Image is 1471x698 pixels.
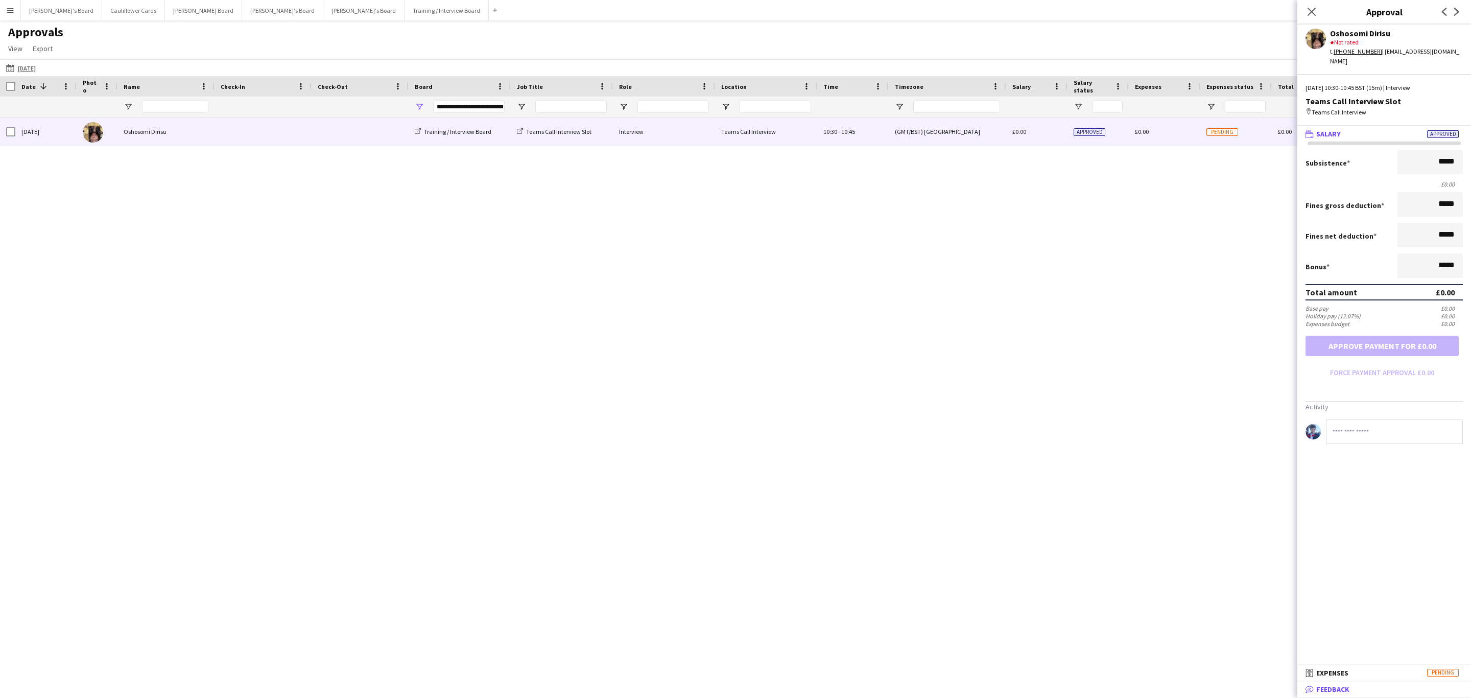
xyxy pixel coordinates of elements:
[117,118,215,146] div: Oshosomi Dirisu
[1306,231,1377,241] label: Fines net deduction
[1306,97,1463,106] div: Teams Call Interview Slot
[1092,101,1123,113] input: Salary status Filter Input
[1436,287,1455,297] div: £0.00
[619,102,628,111] button: Open Filter Menu
[318,83,348,90] span: Check-Out
[1306,180,1463,188] div: £0.00
[424,128,491,135] span: Training / Interview Board
[1074,102,1083,111] button: Open Filter Menu
[1306,158,1350,168] label: Subsistence
[124,83,140,90] span: Name
[740,101,811,113] input: Location Filter Input
[1297,682,1471,697] mat-expansion-panel-header: Feedback
[1427,130,1459,138] span: Approved
[1316,668,1348,678] span: Expenses
[1334,48,1382,55] tcxspan: Call +447543822097 via 3CX
[1306,201,1384,210] label: Fines gross deduction
[1306,402,1463,411] h3: Activity
[1012,83,1031,90] span: Salary
[526,128,591,135] span: Teams Call Interview Slot
[18,64,36,72] tcxspan: Call 22-08-2025 via 3CX
[613,118,715,146] div: Interview
[1297,5,1471,18] h3: Approval
[721,102,730,111] button: Open Filter Menu
[1316,129,1341,138] span: Salary
[1135,83,1161,90] span: Expenses
[165,1,242,20] button: [PERSON_NAME] Board
[1278,128,1292,135] span: £0.00
[895,102,904,111] button: Open Filter Menu
[895,83,923,90] span: Timezone
[1206,128,1238,136] span: Pending
[1330,38,1463,47] div: Not rated
[15,118,77,146] div: [DATE]
[1441,305,1463,312] div: £0.00
[1427,669,1459,677] span: Pending
[517,102,526,111] button: Open Filter Menu
[1306,287,1357,297] div: Total amount
[1306,305,1328,312] div: Base pay
[102,1,165,20] button: Cauliflower Cards
[29,42,57,55] a: Export
[1330,47,1463,65] div: t. | [EMAIL_ADDRESS][DOMAIN_NAME]
[1012,128,1026,135] span: £0.00
[637,101,709,113] input: Role Filter Input
[1306,83,1463,92] div: [DATE] 10:30-10:45 BST (15m) | Interview
[517,128,591,135] a: Teams Call Interview Slot
[8,44,22,53] span: View
[715,118,817,146] div: Teams Call Interview
[415,102,424,111] button: Open Filter Menu
[517,83,543,90] span: Job Title
[1306,108,1463,117] div: Teams Call Interview
[535,101,607,113] input: Job Title Filter Input
[4,62,38,74] button: [DATE]
[1297,665,1471,681] mat-expansion-panel-header: ExpensesPending
[1206,83,1253,90] span: Expenses status
[1278,83,1294,90] span: Total
[889,118,1006,146] div: (GMT/BST) [GEOGRAPHIC_DATA]
[415,83,433,90] span: Board
[83,122,103,143] img: Oshosomi Dirisu
[1441,320,1463,328] div: £0.00
[221,83,245,90] span: Check-In
[619,83,632,90] span: Role
[142,101,208,113] input: Name Filter Input
[823,128,837,135] span: 10:30
[1297,126,1471,142] mat-expansion-panel-header: SalaryApproved
[721,83,747,90] span: Location
[405,1,489,20] button: Training / Interview Board
[913,101,1000,113] input: Timezone Filter Input
[1306,312,1361,320] div: Holiday pay (12.07%)
[1306,320,1349,328] div: Expenses budget
[841,128,855,135] span: 10:45
[838,128,840,135] span: -
[33,44,53,53] span: Export
[1225,101,1266,113] input: Expenses status Filter Input
[1206,102,1216,111] button: Open Filter Menu
[83,79,99,94] span: Photo
[1074,128,1105,136] span: Approved
[1297,142,1471,460] div: SalaryApproved
[124,102,133,111] button: Open Filter Menu
[242,1,323,20] button: [PERSON_NAME]'s Board
[21,1,102,20] button: [PERSON_NAME]'s Board
[415,128,491,135] a: Training / Interview Board
[1441,312,1463,320] div: £0.00
[21,83,36,90] span: Date
[1306,262,1330,271] label: Bonus
[1330,29,1463,38] div: Oshosomi Dirisu
[323,1,405,20] button: [PERSON_NAME]'s Board
[1316,685,1349,694] span: Feedback
[1074,79,1110,94] span: Salary status
[823,83,838,90] span: Time
[4,42,27,55] a: View
[1135,128,1149,135] span: £0.00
